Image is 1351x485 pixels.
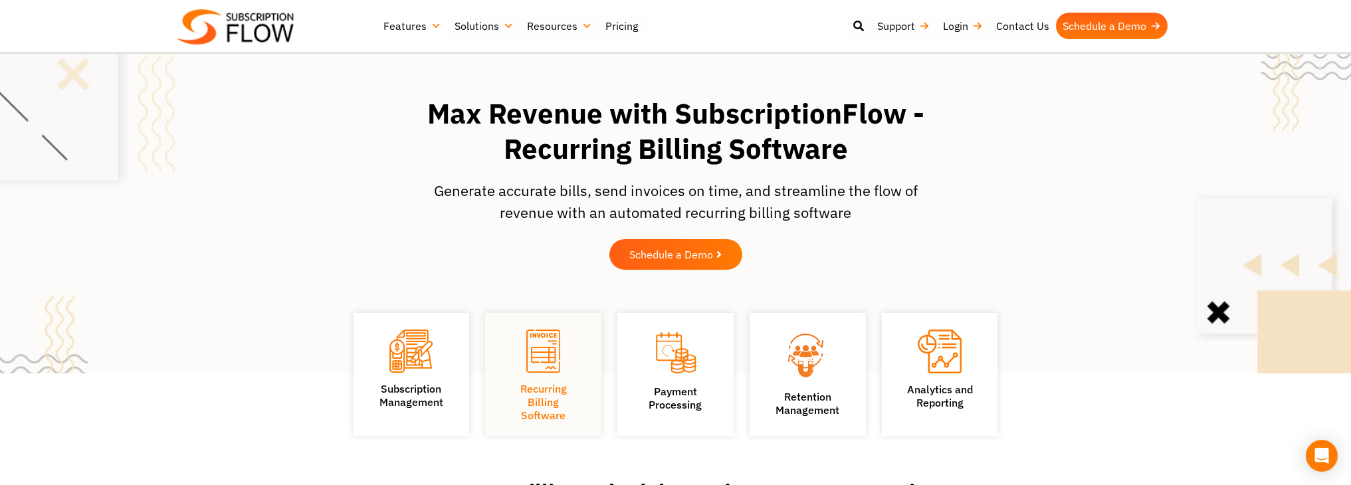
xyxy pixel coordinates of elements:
img: Payment Processing icon [654,330,697,375]
a: Analytics andReporting [907,383,973,409]
a: Retention Management [776,390,839,417]
a: Support [871,13,936,39]
a: Features [377,13,448,39]
a: Schedule a Demo [1056,13,1168,39]
a: Contact Us [989,13,1056,39]
h1: Max Revenue with SubscriptionFlow - Recurring Billing Software [400,96,952,166]
a: Resources [520,13,599,39]
a: Schedule a Demo [609,239,742,270]
a: Solutions [448,13,520,39]
img: Subscription Management icon [389,330,433,373]
img: Subscriptionflow [177,9,294,45]
img: Retention Management icon [770,330,846,380]
p: Generate accurate bills, send invoices on time, and streamline the flow of revenue with an automa... [433,179,918,223]
div: Open Intercom Messenger [1306,440,1338,472]
a: Recurring Billing Software [520,382,567,422]
img: Recurring Billing Software icon [526,330,560,373]
a: PaymentProcessing [649,385,702,411]
a: Login [936,13,989,39]
a: SubscriptionManagement [379,382,443,409]
span: Schedule a Demo [629,249,713,260]
a: Pricing [599,13,645,39]
img: Analytics and Reporting icon [918,330,962,373]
